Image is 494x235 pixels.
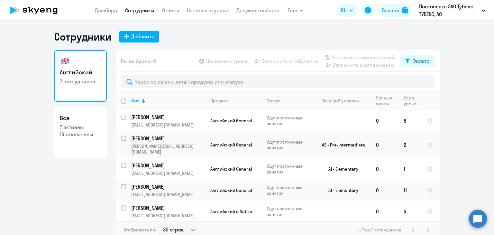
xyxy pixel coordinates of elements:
p: [PERSON_NAME] [131,183,204,190]
div: Статус [267,98,280,104]
p: Идут постоянные занятия [267,163,311,175]
a: Начислить уроки [187,7,229,14]
td: A1 - Elementary [311,180,371,201]
div: Корп. уроки [404,95,417,107]
td: 0 [371,201,398,222]
p: Идут постоянные занятия [267,184,311,196]
a: Дашборд [95,7,117,14]
td: 8 [398,110,422,131]
h3: Английский [60,68,101,77]
p: [PERSON_NAME] [131,135,204,142]
button: Фильтр [400,55,435,67]
td: 5 [398,201,422,222]
p: [PERSON_NAME] [131,204,204,211]
td: A1 - Elementary [311,158,371,180]
span: Английский General [210,166,252,172]
p: 7 активны [60,124,101,131]
p: [EMAIL_ADDRESS][DOMAIN_NAME] [131,192,205,197]
p: Постоплата ЗАО Тубекс, ТУБЕКС, АО [419,3,479,18]
p: 16 отключены [60,131,101,138]
td: 0 [371,180,398,201]
a: [PERSON_NAME] [131,204,205,211]
div: Добавить [131,33,154,40]
a: [PERSON_NAME] [131,183,205,190]
a: Отчеты [162,7,179,14]
span: 1 - 7 из 7 сотрудников [357,227,401,233]
button: RU [336,4,358,17]
a: [PERSON_NAME] [131,114,205,121]
td: 0 [371,158,398,180]
p: [PERSON_NAME] [131,114,204,121]
p: Идут постоянные занятия [267,115,311,127]
td: 0 [371,110,398,131]
div: Фильтр [412,57,430,65]
button: Ещё [288,4,304,17]
span: Английский General [210,142,252,148]
input: Поиск по имени, email, продукту или статусу [121,75,435,88]
p: [PERSON_NAME] [131,162,204,169]
div: Корп. уроки [404,95,422,107]
div: Продукт [210,98,228,104]
p: Идут постоянные занятия [267,139,311,151]
a: Все7 активны16 отключены [54,107,107,158]
div: Имя [131,98,140,104]
span: Английский General [210,118,252,124]
span: Отображать по: [123,227,156,233]
button: Балансbalance [378,4,412,17]
span: RU [341,6,347,14]
td: 1 [398,158,422,180]
button: Добавить [119,31,159,42]
div: Имя [131,98,205,104]
td: A2 - Pre-Intermediate [311,131,371,158]
div: Текущий уровень [322,98,359,104]
p: [PERSON_NAME][EMAIL_ADDRESS][DOMAIN_NAME] [131,143,205,155]
a: Сотрудники [125,7,154,14]
p: [EMAIL_ADDRESS][DOMAIN_NAME] [131,213,205,219]
a: Документооборот [236,7,280,14]
div: Личные уроки [376,95,394,107]
h1: Сотрудники [54,30,111,43]
a: [PERSON_NAME] [131,135,205,142]
span: Вы выбрали: 0 [121,57,156,65]
a: [PERSON_NAME] [131,162,205,169]
img: balance [402,7,408,14]
p: 7 сотрудников [60,78,101,85]
button: Постоплата ЗАО Тубекс, ТУБЕКС, АО [416,3,489,18]
p: [EMAIL_ADDRESS][DOMAIN_NAME] [131,122,205,128]
img: english [60,56,70,66]
td: 0 [371,131,398,158]
div: Личные уроки [376,95,398,107]
p: [EMAIL_ADDRESS][DOMAIN_NAME] [131,170,205,176]
td: 11 [398,180,422,201]
div: Продукт [210,98,261,104]
span: Ещё [288,6,297,14]
div: Баланс [382,6,399,14]
h3: Все [60,114,101,122]
span: Английский с Native [210,209,252,214]
td: 2 [398,131,422,158]
span: Английский General [210,187,252,193]
a: Английский7 сотрудников [54,50,107,102]
div: Текущий уровень [316,98,370,104]
div: Статус [267,98,311,104]
p: Идут постоянные занятия [267,206,311,217]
